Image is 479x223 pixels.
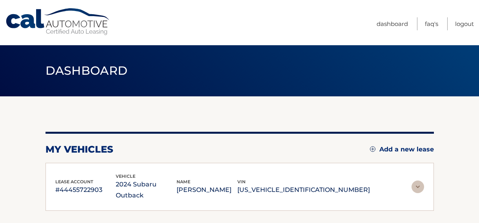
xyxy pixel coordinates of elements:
span: name [177,179,190,184]
span: Dashboard [46,63,128,78]
a: Logout [455,17,474,30]
a: Cal Automotive [5,8,111,36]
p: 2024 Subaru Outback [116,179,177,201]
p: [PERSON_NAME] [177,184,237,195]
span: vin [237,179,246,184]
img: add.svg [370,146,375,152]
p: [US_VEHICLE_IDENTIFICATION_NUMBER] [237,184,370,195]
h2: my vehicles [46,144,113,155]
img: accordion-rest.svg [412,181,424,193]
span: vehicle [116,173,135,179]
a: Dashboard [377,17,408,30]
span: lease account [55,179,93,184]
a: Add a new lease [370,146,434,153]
p: #44455722903 [55,184,116,195]
a: FAQ's [425,17,438,30]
